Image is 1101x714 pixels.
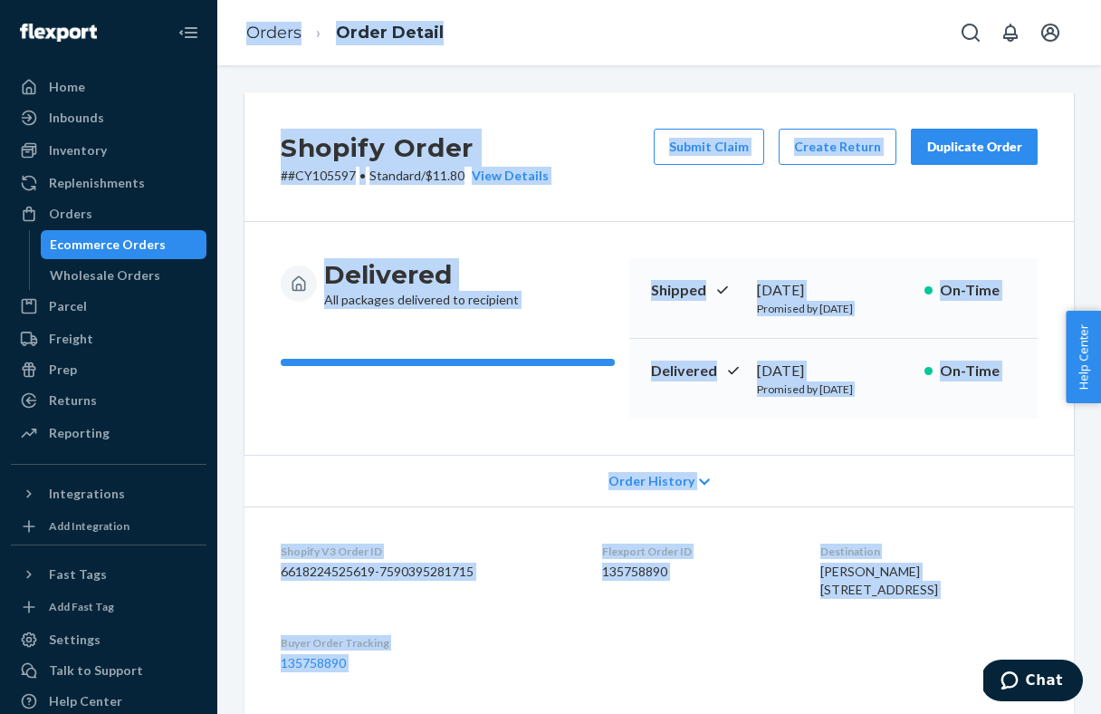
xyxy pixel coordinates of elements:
a: Home [11,72,206,101]
div: Talk to Support [49,661,143,680]
div: Fast Tags [49,565,107,584]
div: Reporting [49,424,110,442]
a: Order Detail [336,23,444,43]
p: Promised by [DATE] [757,381,910,397]
a: Prep [11,355,206,384]
a: Reporting [11,419,206,448]
p: # #CY105597 / $11.80 [281,167,549,185]
dt: Shopify V3 Order ID [281,544,573,559]
div: Orders [49,205,92,223]
p: On-Time [940,280,1016,301]
button: Integrations [11,479,206,508]
a: Add Integration [11,516,206,537]
div: Replenishments [49,174,145,192]
div: Settings [49,631,101,649]
div: Prep [49,361,77,379]
div: Add Integration [49,518,129,534]
div: Freight [49,330,93,348]
div: Parcel [49,297,87,315]
p: On-Time [940,361,1016,381]
p: Delivered [651,361,742,381]
a: Wholesale Orders [41,261,207,290]
dd: 6618224525619-7590395281715 [281,563,573,581]
a: Parcel [11,292,206,321]
iframe: Opens a widget where you can chat to one of our agents [983,660,1083,705]
span: • [359,168,366,183]
div: Integrations [49,485,125,503]
button: Submit Claim [654,129,764,165]
p: Shipped [651,280,742,301]
dd: 135758890 [602,563,791,581]
button: Duplicate Order [911,129,1038,165]
button: Create Return [779,129,896,165]
button: Open Search Box [953,14,989,51]
a: Freight [11,324,206,353]
span: Order History [608,472,694,490]
div: Inventory [49,141,107,159]
a: Inventory [11,136,206,165]
div: Wholesale Orders [50,266,160,285]
dt: Buyer Order Tracking [281,635,573,651]
img: Flexport logo [20,24,97,42]
h3: Delivered [324,258,519,291]
div: Ecommerce Orders [50,236,166,254]
p: Promised by [DATE] [757,301,910,316]
button: View Details [464,167,549,185]
div: [DATE] [757,280,910,301]
a: Add Fast Tag [11,596,206,618]
span: [PERSON_NAME] [STREET_ADDRESS] [820,564,938,597]
div: Duplicate Order [926,138,1022,156]
div: Home [49,78,85,96]
button: Talk to Support [11,656,206,685]
button: Open notifications [992,14,1029,51]
h2: Shopify Order [281,129,549,167]
a: 135758890 [281,655,346,671]
button: Help Center [1066,311,1101,403]
a: Orders [246,23,302,43]
button: Close Navigation [170,14,206,51]
a: Ecommerce Orders [41,230,207,259]
button: Fast Tags [11,560,206,589]
dt: Flexport Order ID [602,544,791,559]
div: All packages delivered to recipient [324,258,519,309]
a: Inbounds [11,103,206,132]
div: Inbounds [49,109,104,127]
a: Replenishments [11,169,206,198]
a: Orders [11,199,206,228]
ol: breadcrumbs [232,6,458,60]
span: Standard [369,168,421,183]
button: Open account menu [1032,14,1068,51]
div: Add Fast Tag [49,599,114,614]
div: [DATE] [757,361,910,381]
div: Returns [49,391,97,410]
a: Returns [11,386,206,415]
div: Help Center [49,692,122,710]
a: Settings [11,625,206,654]
dt: Destination [820,544,1038,559]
